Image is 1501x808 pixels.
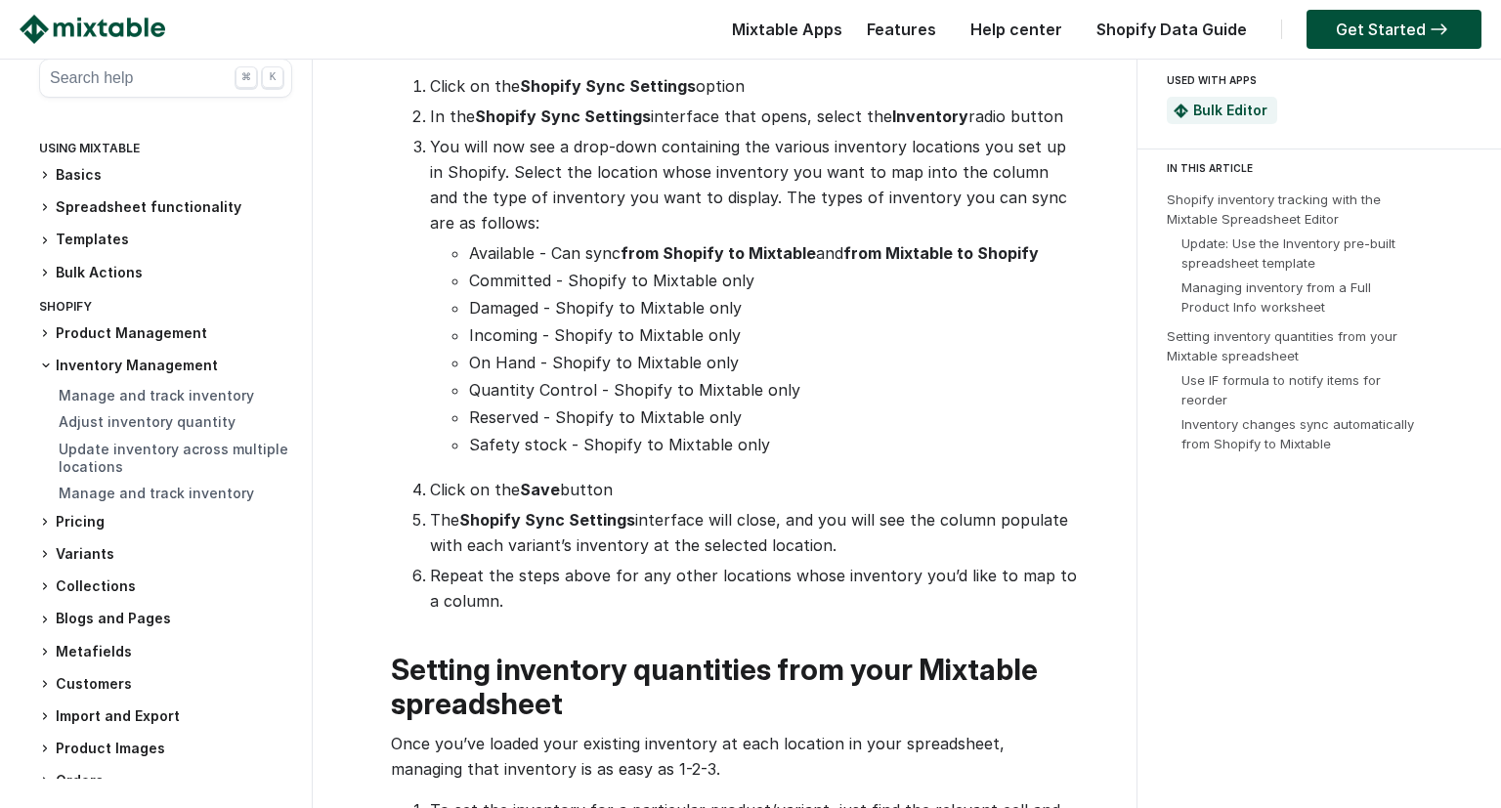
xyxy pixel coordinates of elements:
[1167,191,1381,227] a: Shopify inventory tracking with the Mixtable Spreadsheet Editor
[236,66,257,88] div: ⌘
[843,243,1039,263] strong: from Mixtable to Shopify
[39,323,292,344] h3: Product Management
[39,642,292,662] h3: Metafields
[1181,235,1395,271] a: Update: Use the Inventory pre-built spreadsheet template
[430,563,1078,614] p: Repeat the steps above for any other locations whose inventory you’d like to map to a column.
[20,15,165,44] img: Mixtable logo
[430,73,1078,99] p: Click on the option
[1181,372,1381,407] a: Use IF formula to notify items for reorder
[1167,328,1397,363] a: Setting inventory quantities from your Mixtable spreadsheet
[1181,416,1414,451] a: Inventory changes sync automatically from Shopify to Mixtable
[39,739,292,759] h3: Product Images
[857,20,946,39] a: Features
[39,263,292,283] h3: Bulk Actions
[39,137,292,165] div: Using Mixtable
[39,609,292,629] h3: Blogs and Pages
[39,512,292,532] h3: Pricing
[39,230,292,250] h3: Templates
[430,477,1078,502] p: Click on the button
[430,104,1078,129] p: In the interface that opens, select the radio button
[469,404,1078,430] li: Reserved - Shopify to Mixtable only
[520,76,696,96] strong: Shopify Sync Settings
[722,15,842,54] div: Mixtable Apps
[475,106,651,126] strong: Shopify Sync Settings
[430,507,1078,558] p: The interface will close, and you will see the column populate with each variant’s inventory at t...
[39,356,292,375] h3: Inventory Management
[391,731,1078,782] p: Once you’ve loaded your existing inventory at each location in your spreadsheet, managing that in...
[262,66,283,88] div: K
[469,322,1078,348] li: Incoming - Shopify to Mixtable only
[430,134,1078,235] p: You will now see a drop-down containing the various inventory locations you set up in Shopify. Se...
[469,432,1078,457] li: Safety stock - Shopify to Mixtable only
[39,165,292,186] h3: Basics
[39,295,292,323] div: Shopify
[1307,10,1481,49] a: Get Started
[892,106,968,126] strong: Inventory
[1426,23,1452,35] img: arrow-right.svg
[469,350,1078,375] li: On Hand - Shopify to Mixtable only
[39,197,292,218] h3: Spreadsheet functionality
[59,387,254,404] a: Manage and track inventory
[469,268,1078,293] li: Committed - Shopify to Mixtable only
[469,295,1078,320] li: Damaged - Shopify to Mixtable only
[39,674,292,695] h3: Customers
[391,653,1078,721] h2: Setting inventory quantities from your Mixtable spreadsheet
[39,771,292,791] h3: Orders
[1087,20,1257,39] a: Shopify Data Guide
[459,510,635,530] strong: Shopify Sync Settings
[39,544,292,565] h3: Variants
[1181,279,1371,315] a: Managing inventory from a Full Product Info worksheet
[39,706,292,727] h3: Import and Export
[59,485,254,501] a: Manage and track inventory
[39,576,292,597] h3: Collections
[1174,104,1188,118] img: Mixtable Spreadsheet Bulk Editor App
[520,480,560,499] strong: Save
[1167,159,1483,177] div: IN THIS ARTICLE
[469,240,1078,266] li: Available - Can sync and
[1193,102,1267,118] a: Bulk Editor
[1167,68,1464,92] div: USED WITH APPS
[59,441,288,475] a: Update inventory across multiple locations
[621,243,816,263] strong: from Shopify to Mixtable
[469,377,1078,403] li: Quantity Control - Shopify to Mixtable only
[59,413,236,430] a: Adjust inventory quantity
[39,59,292,98] button: Search help ⌘ K
[961,20,1072,39] a: Help center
